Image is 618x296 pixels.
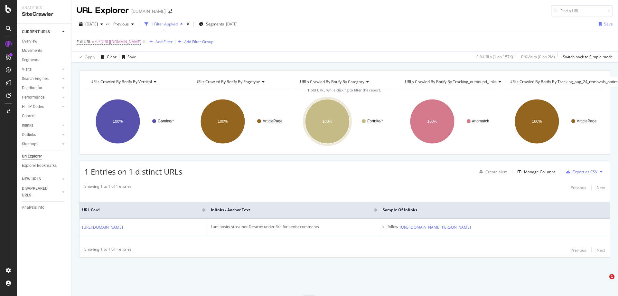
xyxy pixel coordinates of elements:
div: Add Filter [155,39,173,44]
span: = [92,39,94,44]
div: Luminosity streamer Destroy under fire for sexist comments [211,224,377,230]
text: 100% [323,119,332,124]
div: Sitemaps [22,141,38,148]
h4: URLs Crawled By Botify By tracking_outbound_links [404,77,506,87]
a: Movements [22,47,67,54]
button: Create alert [477,167,507,177]
span: Full URL [77,39,91,44]
button: Previous [571,246,586,254]
text: 100% [532,119,542,124]
div: Inlinks [22,122,33,129]
a: [URL][DOMAIN_NAME][PERSON_NAME] [400,224,471,231]
div: Save [604,21,613,27]
div: Export as CSV [573,169,597,175]
div: 1 Filter Applied [151,21,178,27]
h4: URLs Crawled By Botify By vertical [89,77,180,87]
text: 100% [113,119,123,124]
div: Previous [571,247,586,253]
span: URL Card [82,207,201,213]
div: Showing 1 to 1 of 1 entries [84,246,132,254]
div: Next [597,185,605,190]
div: Segments [22,57,39,63]
span: Sample of Inlinks [383,207,598,213]
button: Switch back to Simple mode [560,52,613,62]
div: URL Explorer [77,5,129,16]
button: Export as CSV [564,167,597,177]
div: Clear [107,54,117,60]
div: Overview [22,38,37,45]
div: Explorer Bookmarks [22,162,57,169]
button: Next [597,184,605,191]
a: Visits [22,66,60,73]
div: times [185,21,191,27]
div: [DOMAIN_NAME] [131,8,166,14]
div: Visits [22,66,32,73]
div: [DATE] [226,21,238,27]
span: ^.*[URL][DOMAIN_NAME] [95,37,141,46]
span: 1 Entries on 1 distinct URLs [84,166,182,177]
div: Analytics [22,5,66,11]
button: Segments[DATE] [196,19,240,29]
div: Performance [22,94,44,101]
svg: A chart. [294,93,396,149]
div: Add Filter Group [184,39,213,44]
button: Save [119,52,136,62]
a: Url Explorer [22,153,67,160]
div: Content [22,113,36,119]
a: Outlinks [22,131,60,138]
div: arrow-right-arrow-left [168,9,172,14]
input: Find a URL [551,5,613,16]
button: 1 Filter Applied [142,19,185,29]
a: HTTP Codes [22,103,60,110]
span: Previous [111,21,129,27]
div: Manage Columns [524,169,556,175]
div: 0 % URLs ( 1 on 157K ) [476,54,513,60]
button: Save [596,19,613,29]
svg: A chart. [189,93,291,149]
a: Search Engines [22,75,60,82]
button: Clear [98,52,117,62]
button: Previous [571,184,586,191]
span: URLs Crawled By Botify By pagetype [195,79,260,84]
a: NEW URLS [22,176,60,183]
div: Analysis Info [22,204,44,211]
text: ArticlePage [263,119,283,123]
div: Distribution [22,85,42,91]
a: Inlinks [22,122,60,129]
a: Performance [22,94,60,101]
svg: A chart. [84,93,186,149]
div: Apply [85,54,95,60]
a: Explorer Bookmarks [22,162,67,169]
div: Next [597,247,605,253]
a: DISAPPEARED URLS [22,185,60,199]
a: Analysis Info [22,204,67,211]
span: Inlinks - Anchor Text [211,207,364,213]
a: Sitemaps [22,141,60,148]
div: Search Engines [22,75,49,82]
div: follow [388,224,398,231]
div: 0 % Visits ( 0 on 2M ) [521,54,555,60]
div: Movements [22,47,42,54]
div: Showing 1 to 1 of 1 entries [84,184,132,191]
div: HTTP Codes [22,103,44,110]
div: CURRENT URLS [22,29,50,35]
svg: A chart. [503,93,605,149]
button: Manage Columns [515,168,556,176]
div: Create alert [485,169,507,175]
text: #nomatch [472,119,489,123]
span: Segments [206,21,224,27]
svg: A chart. [399,93,501,149]
button: [DATE] [77,19,106,29]
button: Previous [111,19,136,29]
text: 100% [427,119,437,124]
div: Previous [571,185,586,190]
div: Save [127,54,136,60]
h4: URLs Crawled By Botify By pagetype [194,77,285,87]
text: Gaming/* [158,119,174,123]
a: Overview [22,38,67,45]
